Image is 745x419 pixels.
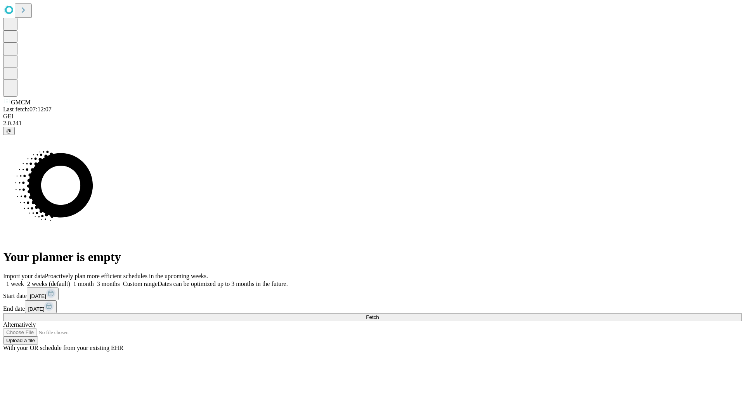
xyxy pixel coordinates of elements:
[3,113,742,120] div: GEI
[27,287,59,300] button: [DATE]
[97,280,120,287] span: 3 months
[11,99,31,106] span: GMCM
[28,306,44,312] span: [DATE]
[3,250,742,264] h1: Your planner is empty
[6,128,12,134] span: @
[123,280,158,287] span: Custom range
[3,313,742,321] button: Fetch
[3,336,38,345] button: Upload a file
[73,280,94,287] span: 1 month
[366,314,379,320] span: Fetch
[25,300,57,313] button: [DATE]
[3,120,742,127] div: 2.0.241
[3,273,45,279] span: Import your data
[30,293,46,299] span: [DATE]
[3,345,123,351] span: With your OR schedule from your existing EHR
[3,287,742,300] div: Start date
[158,280,288,287] span: Dates can be optimized up to 3 months in the future.
[45,273,208,279] span: Proactively plan more efficient schedules in the upcoming weeks.
[6,280,24,287] span: 1 week
[3,106,52,113] span: Last fetch: 07:12:07
[3,300,742,313] div: End date
[27,280,70,287] span: 2 weeks (default)
[3,321,36,328] span: Alternatively
[3,127,15,135] button: @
